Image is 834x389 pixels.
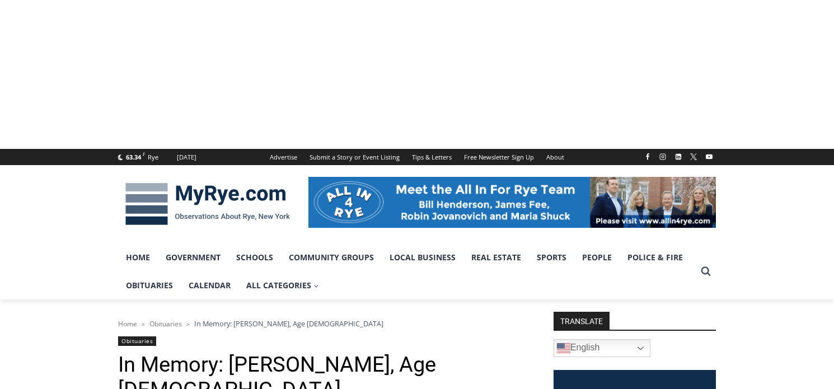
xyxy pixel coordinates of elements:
a: All Categories [238,271,327,299]
a: Real Estate [463,243,529,271]
a: YouTube [702,150,716,163]
a: Calendar [181,271,238,299]
a: People [574,243,620,271]
a: Free Newsletter Sign Up [458,149,540,165]
a: Submit a Story or Event Listing [303,149,406,165]
a: Police & Fire [620,243,691,271]
nav: Breadcrumbs [118,318,524,329]
a: Home [118,243,158,271]
div: Rye [148,152,158,162]
a: Facebook [641,150,654,163]
div: [DATE] [177,152,196,162]
nav: Primary Navigation [118,243,696,300]
span: All Categories [246,279,319,292]
a: X [687,150,700,163]
span: 63.34 [126,153,141,161]
a: Government [158,243,228,271]
a: Obituaries [149,319,182,329]
a: English [554,339,650,357]
button: View Search Form [696,261,716,282]
a: Home [118,319,137,329]
a: Obituaries [118,271,181,299]
span: > [142,320,145,328]
img: en [557,341,570,355]
a: Schools [228,243,281,271]
a: Obituaries [118,336,156,346]
a: Advertise [264,149,303,165]
nav: Secondary Navigation [264,149,570,165]
a: Community Groups [281,243,382,271]
strong: TRANSLATE [554,312,610,330]
span: > [186,320,190,328]
a: Tips & Letters [406,149,458,165]
a: Linkedin [672,150,685,163]
a: Local Business [382,243,463,271]
span: F [143,151,145,157]
span: In Memory: [PERSON_NAME], Age [DEMOGRAPHIC_DATA] [194,318,383,329]
img: MyRye.com [118,175,297,233]
a: About [540,149,570,165]
a: Instagram [656,150,669,163]
img: All in for Rye [308,177,716,227]
a: Sports [529,243,574,271]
